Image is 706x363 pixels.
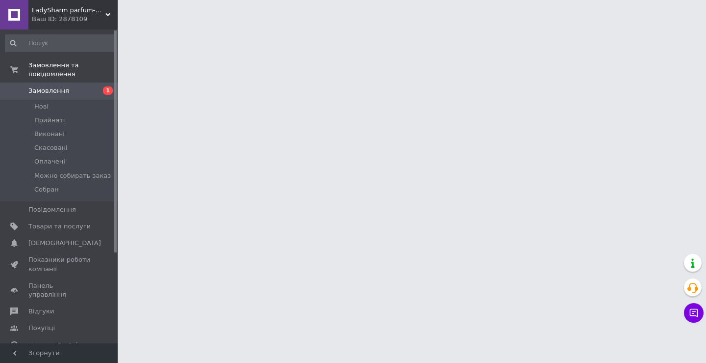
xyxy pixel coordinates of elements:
span: Відгуки [28,307,54,316]
span: 1 [103,86,113,95]
span: Товари та послуги [28,222,91,231]
span: Виконані [34,130,65,139]
span: Скасовані [34,143,68,152]
span: Замовлення та повідомлення [28,61,118,79]
span: Прийняті [34,116,65,125]
div: Ваш ID: 2878109 [32,15,118,24]
span: Можно собирать заказ [34,171,111,180]
span: Повідомлення [28,205,76,214]
span: Нові [34,102,49,111]
button: Чат з покупцем [684,303,704,323]
span: Каталог ProSale [28,341,81,350]
span: Замовлення [28,86,69,95]
span: Панель управління [28,281,91,299]
span: Покупці [28,324,55,333]
span: Показники роботи компанії [28,255,91,273]
span: Оплачені [34,157,65,166]
input: Пошук [5,34,116,52]
span: LadySharm parfum-opt [32,6,105,15]
span: Собран [34,185,59,194]
span: [DEMOGRAPHIC_DATA] [28,239,101,248]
